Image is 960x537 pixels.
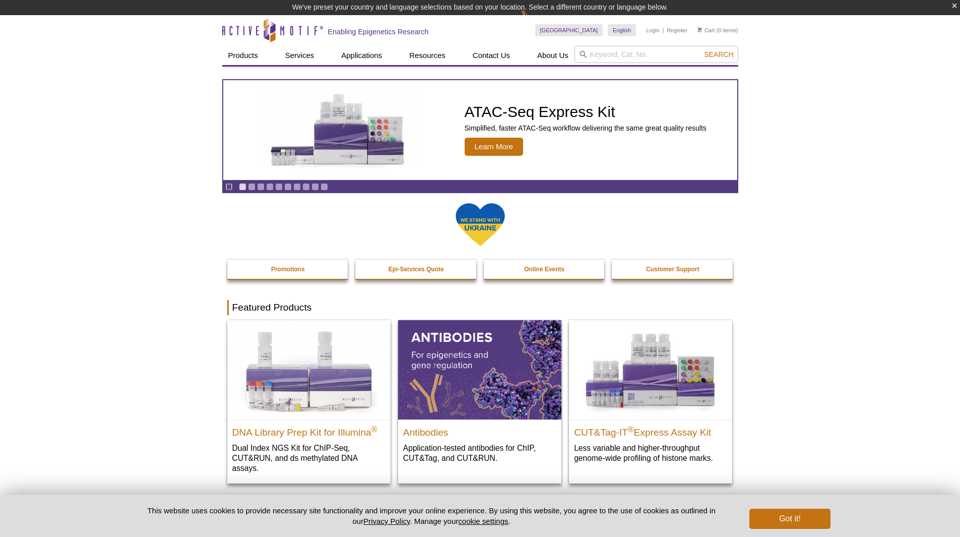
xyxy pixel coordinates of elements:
[227,320,391,483] a: DNA Library Prep Kit for Illumina DNA Library Prep Kit for Illumina® Dual Index NGS Kit for ChIP-...
[403,423,556,438] h2: Antibodies
[255,92,422,168] img: ATAC-Seq Express Kit
[389,266,444,273] strong: Epi-Services Quote
[574,46,738,63] input: Keyword, Cat. No.
[455,202,505,247] img: We Stand With Ukraine
[749,509,830,529] button: Got it!
[465,104,707,120] h2: ATAC-Seq Express Kit
[223,80,737,180] a: ATAC-Seq Express Kit ATAC-Seq Express Kit Simplified, faster ATAC-Seq workflow delivering the sam...
[227,320,391,419] img: DNA Library Prep Kit for Illumina
[458,517,508,525] button: cookie settings
[398,320,561,419] img: All Antibodies
[646,266,699,273] strong: Customer Support
[535,24,603,36] a: [GEOGRAPHIC_DATA]
[355,260,477,279] a: Epi-Services Quote
[465,138,524,156] span: Learn More
[612,260,734,279] a: Customer Support
[275,183,283,191] a: Go to slide 5
[524,266,564,273] strong: Online Events
[271,266,305,273] strong: Promotions
[704,50,733,58] span: Search
[130,505,733,526] p: This website uses cookies to provide necessary site functionality and improve your online experie...
[531,46,574,65] a: About Us
[293,183,301,191] a: Go to slide 7
[239,183,246,191] a: Go to slide 1
[697,24,738,36] li: (0 items)
[232,443,386,473] p: Dual Index NGS Kit for ChIP-Seq, CUT&RUN, and ds methylated DNA assays.
[223,80,737,180] article: ATAC-Seq Express Kit
[697,27,702,32] img: Your Cart
[279,46,321,65] a: Services
[311,183,319,191] a: Go to slide 9
[284,183,292,191] a: Go to slide 6
[302,183,310,191] a: Go to slide 8
[574,423,727,438] h2: CUT&Tag-IT Express Assay Kit
[248,183,255,191] a: Go to slide 2
[328,27,429,36] h2: Enabling Epigenetics Research
[222,46,264,65] a: Products
[403,443,556,463] p: Application-tested antibodies for ChIP, CUT&Tag, and CUT&RUN.
[257,183,265,191] a: Go to slide 3
[521,8,547,31] img: Change Here
[646,27,660,34] a: Login
[608,24,636,36] a: English
[574,443,727,463] p: Less variable and higher-throughput genome-wide profiling of histone marks​.
[484,260,606,279] a: Online Events
[667,27,687,34] a: Register
[227,300,733,315] h2: Featured Products
[227,260,349,279] a: Promotions
[628,425,634,433] sup: ®
[467,46,516,65] a: Contact Us
[335,46,388,65] a: Applications
[232,423,386,438] h2: DNA Library Prep Kit for Illumina
[663,24,664,36] li: |
[701,50,736,59] button: Search
[225,183,233,191] a: Toggle autoplay
[465,124,707,133] p: Simplified, faster ATAC-Seq workflow delivering the same great quality results
[363,517,410,525] a: Privacy Policy
[398,320,561,473] a: All Antibodies Antibodies Application-tested antibodies for ChIP, CUT&Tag, and CUT&RUN.
[569,320,732,473] a: CUT&Tag-IT® Express Assay Kit CUT&Tag-IT®Express Assay Kit Less variable and higher-throughput ge...
[569,320,732,419] img: CUT&Tag-IT® Express Assay Kit
[697,27,715,34] a: Cart
[371,425,377,433] sup: ®
[321,183,328,191] a: Go to slide 10
[266,183,274,191] a: Go to slide 4
[403,46,452,65] a: Resources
